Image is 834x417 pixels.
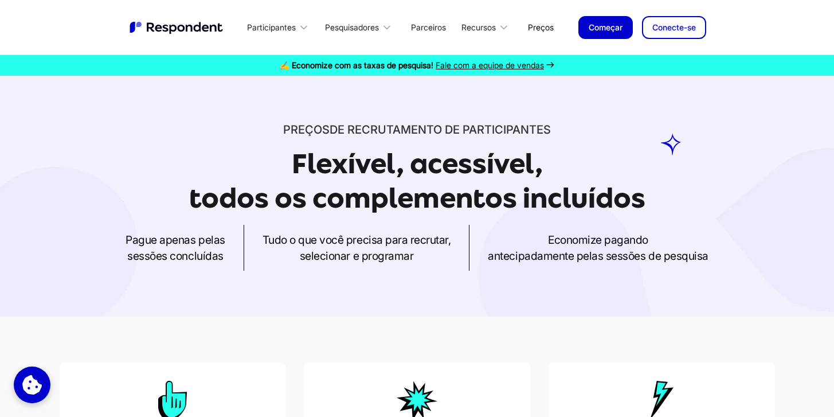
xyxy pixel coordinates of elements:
[126,233,225,247] font: Pague apenas pelas
[488,249,708,263] font: antecipadamente pelas sessões de pesquisa
[292,148,543,180] font: Flexível, acessível,
[128,20,226,35] img: Texto do logotipo da IU sem título
[652,22,696,32] font: Conecte-se
[402,14,455,41] a: Parceiros
[548,233,648,247] font: Economize pagando
[325,22,379,32] font: Pesquisadores
[127,249,223,263] font: sessões concluídas
[455,14,519,41] div: Recursos
[578,16,633,39] a: Começar
[280,60,433,70] font: ✍️ Economize com as taxas de pesquisa!
[642,16,706,39] a: Conecte-se
[241,14,319,41] div: Participantes
[528,22,554,32] font: Preços
[300,249,413,263] font: selecionar e programar
[319,14,402,41] div: Pesquisadores
[461,22,496,32] font: Recursos
[519,14,563,41] a: Preços
[128,20,226,35] a: lar
[283,123,330,137] font: PREÇOS
[247,22,296,32] font: Participantes
[589,22,622,32] font: Começar
[436,60,544,70] font: Fale com a equipe de vendas
[330,123,551,137] font: de recrutamento de participantes
[189,182,645,214] font: todos os complementos incluídos
[411,22,446,32] font: Parceiros
[263,233,451,247] font: Tudo o que você precisa para recrutar,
